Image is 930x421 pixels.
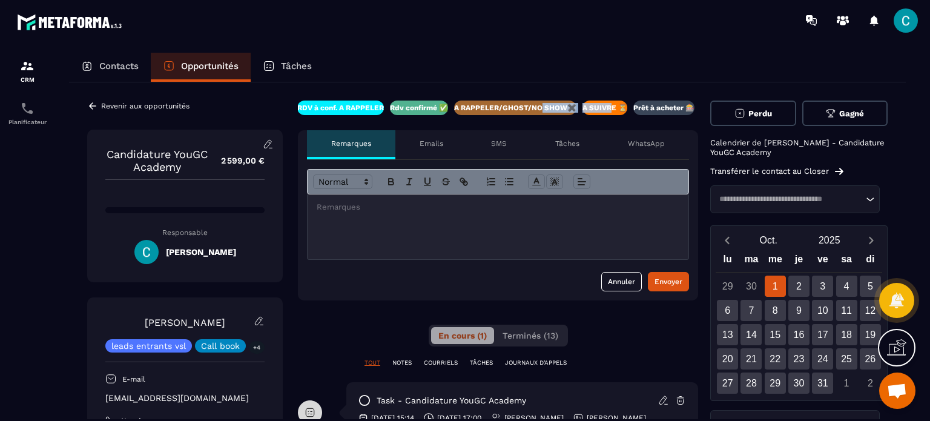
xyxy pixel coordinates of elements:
div: 16 [788,324,810,345]
div: 11 [836,300,857,321]
div: 12 [860,300,881,321]
div: 6 [717,300,738,321]
p: Tâches [555,139,579,148]
div: Search for option [710,185,880,213]
p: Emails [420,139,443,148]
div: 24 [812,348,833,370]
img: logo [17,11,126,33]
h5: [PERSON_NAME] [166,247,236,257]
p: E-mail [122,374,145,384]
p: NOTES [392,359,412,367]
p: Remarques [331,139,371,148]
div: 2 [860,373,881,394]
p: TOUT [364,359,380,367]
p: CRM [3,76,51,83]
p: TÂCHES [470,359,493,367]
div: 19 [860,324,881,345]
div: Ouvrir le chat [879,373,915,409]
div: 4 [836,276,857,297]
p: Opportunités [181,61,239,71]
div: 21 [740,348,762,370]
p: COURRIELS [424,359,458,367]
p: Transférer le contact au Closer [710,167,829,176]
a: [PERSON_NAME] [145,317,225,328]
div: je [787,251,811,272]
p: JOURNAUX D'APPELS [505,359,567,367]
p: WhatsApp [628,139,665,148]
input: Search for option [715,193,863,205]
div: 3 [812,276,833,297]
div: 2 [788,276,810,297]
div: 14 [740,324,762,345]
div: Calendar wrapper [716,251,882,394]
div: 27 [717,373,738,394]
p: A RAPPELER/GHOST/NO SHOW✖️ [454,103,576,113]
div: me [763,251,787,272]
div: lu [716,251,739,272]
p: Tâches [281,61,312,71]
a: formationformationCRM [3,50,51,92]
div: 18 [836,324,857,345]
p: SMS [491,139,507,148]
div: 22 [765,348,786,370]
a: schedulerschedulerPlanificateur [3,92,51,134]
div: Calendar days [716,276,882,394]
div: 31 [812,373,833,394]
p: task - Candidature YouGC Academy [377,395,526,406]
div: 8 [765,300,786,321]
div: 7 [740,300,762,321]
button: Perdu [710,101,796,126]
p: Call book [201,342,240,350]
span: Gagné [839,109,864,118]
div: 30 [740,276,762,297]
p: Candidature YouGC Academy [105,148,209,173]
p: RDV à conf. A RAPPELER [297,103,384,113]
div: Envoyer [655,276,682,288]
div: ve [811,251,834,272]
button: Annuler [601,272,642,291]
p: leads entrants vsl [111,342,186,350]
div: ma [739,251,763,272]
div: 29 [717,276,738,297]
img: scheduler [20,101,35,116]
p: Responsable [105,228,265,237]
div: 15 [765,324,786,345]
p: [EMAIL_ADDRESS][DOMAIN_NAME] [105,393,265,404]
div: 1 [836,373,857,394]
p: Rdv confirmé ✅ [390,103,448,113]
span: Terminés (13) [503,331,558,340]
a: Tâches [251,53,324,82]
p: +4 [249,341,265,354]
button: Next month [860,232,882,248]
button: En cours (1) [431,327,494,344]
p: Revenir aux opportunités [101,102,190,110]
img: formation [20,59,35,73]
div: 5 [860,276,881,297]
p: Calendrier de [PERSON_NAME] - Candidature YouGC Academy [710,138,888,157]
div: sa [834,251,858,272]
span: En cours (1) [438,331,487,340]
div: 30 [788,373,810,394]
div: 29 [765,373,786,394]
button: Open months overlay [738,230,799,251]
p: Prêt à acheter 🎰 [633,103,694,113]
button: Previous month [716,232,738,248]
span: Perdu [748,109,772,118]
button: Gagné [802,101,888,126]
div: 10 [812,300,833,321]
button: Envoyer [648,272,689,291]
div: 26 [860,348,881,370]
a: Contacts [69,53,151,82]
div: 1 [765,276,786,297]
div: 13 [717,324,738,345]
div: 20 [717,348,738,370]
div: di [859,251,882,272]
p: Planificateur [3,119,51,125]
button: Terminés (13) [495,327,566,344]
p: A SUIVRE ⏳ [582,103,627,113]
div: 28 [740,373,762,394]
p: Contacts [99,61,139,71]
div: 17 [812,324,833,345]
div: 23 [788,348,810,370]
div: 25 [836,348,857,370]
